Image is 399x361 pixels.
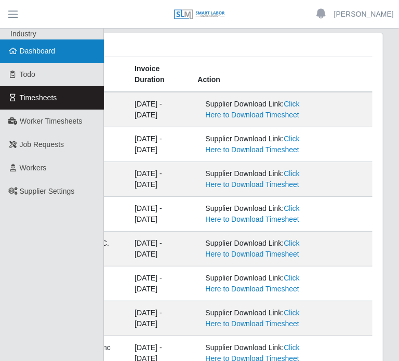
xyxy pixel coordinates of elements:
[20,140,64,149] span: Job Requests
[205,204,299,223] a: Click Here to Download Timesheet
[205,100,299,119] a: Click Here to Download Timesheet
[205,203,302,225] div: Supplier Download Link:
[205,273,302,295] div: Supplier Download Link:
[20,47,56,55] span: Dashboard
[205,99,302,121] div: Supplier Download Link:
[20,117,82,125] span: Worker Timesheets
[128,266,191,301] td: [DATE] - [DATE]
[128,92,191,127] td: [DATE] - [DATE]
[174,9,225,20] img: SLM Logo
[128,232,191,266] td: [DATE] - [DATE]
[10,30,36,38] span: Industry
[20,70,35,78] span: Todo
[205,168,302,190] div: Supplier Download Link:
[205,274,299,293] a: Click Here to Download Timesheet
[20,93,57,102] span: Timesheets
[20,164,47,172] span: Workers
[334,9,394,20] a: [PERSON_NAME]
[128,301,191,336] td: [DATE] - [DATE]
[128,127,191,162] td: [DATE] - [DATE]
[205,133,302,155] div: Supplier Download Link:
[205,239,299,258] a: Click Here to Download Timesheet
[205,135,299,154] a: Click Here to Download Timesheet
[205,309,299,328] a: Click Here to Download Timesheet
[205,307,302,329] div: Supplier Download Link:
[128,57,191,92] th: Invoice Duration
[20,187,75,195] span: Supplier Settings
[128,197,191,232] td: [DATE] - [DATE]
[205,238,302,260] div: Supplier Download Link:
[205,169,299,189] a: Click Here to Download Timesheet
[191,57,373,92] th: Action
[128,162,191,197] td: [DATE] - [DATE]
